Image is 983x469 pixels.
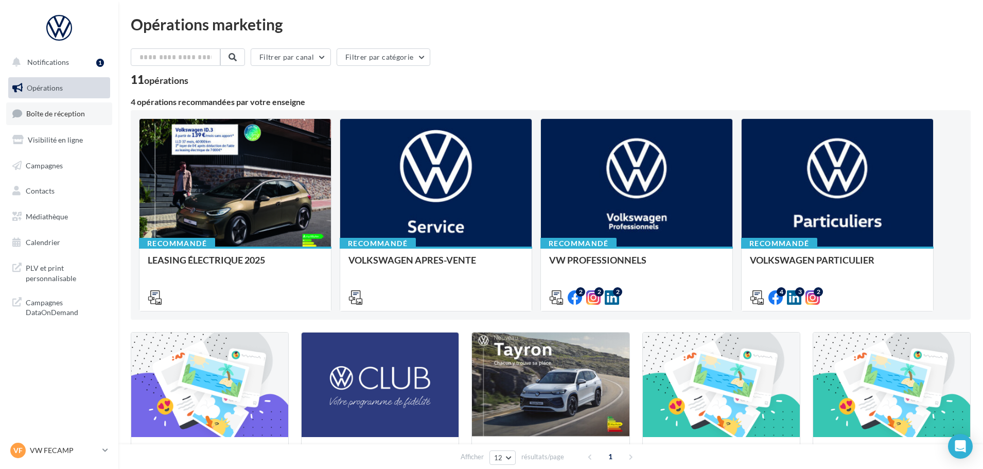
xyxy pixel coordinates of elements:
[131,74,188,85] div: 11
[27,83,63,92] span: Opérations
[30,445,98,456] p: VW FECAMP
[948,434,973,459] div: Open Intercom Messenger
[6,155,112,177] a: Campagnes
[337,48,430,66] button: Filtrer par catégorie
[521,452,564,462] span: résultats/page
[26,261,106,283] span: PLV et print personnalisable
[750,255,925,275] div: VOLKSWAGEN PARTICULIER
[777,287,786,297] div: 4
[131,98,971,106] div: 4 opérations recommandées par votre enseigne
[340,238,416,249] div: Recommandé
[814,287,823,297] div: 2
[6,180,112,202] a: Contacts
[348,255,523,275] div: VOLKSWAGEN APRES-VENTE
[27,58,69,66] span: Notifications
[251,48,331,66] button: Filtrer par canal
[26,212,68,221] span: Médiathèque
[26,238,60,247] span: Calendrier
[6,102,112,125] a: Boîte de réception
[741,238,817,249] div: Recommandé
[602,448,619,465] span: 1
[26,109,85,118] span: Boîte de réception
[6,129,112,151] a: Visibilité en ligne
[489,450,516,465] button: 12
[540,238,617,249] div: Recommandé
[6,206,112,228] a: Médiathèque
[594,287,604,297] div: 2
[144,76,188,85] div: opérations
[131,16,971,32] div: Opérations marketing
[6,77,112,99] a: Opérations
[26,296,106,318] span: Campagnes DataOnDemand
[6,51,108,73] button: Notifications 1
[461,452,484,462] span: Afficher
[26,186,55,195] span: Contacts
[549,255,724,275] div: VW PROFESSIONNELS
[8,441,110,460] a: VF VW FECAMP
[96,59,104,67] div: 1
[26,161,63,169] span: Campagnes
[6,257,112,287] a: PLV et print personnalisable
[613,287,622,297] div: 2
[13,445,23,456] span: VF
[139,238,215,249] div: Recommandé
[576,287,585,297] div: 2
[795,287,804,297] div: 3
[494,454,503,462] span: 12
[28,135,83,144] span: Visibilité en ligne
[6,232,112,253] a: Calendrier
[6,291,112,322] a: Campagnes DataOnDemand
[148,255,323,275] div: LEASING ÉLECTRIQUE 2025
